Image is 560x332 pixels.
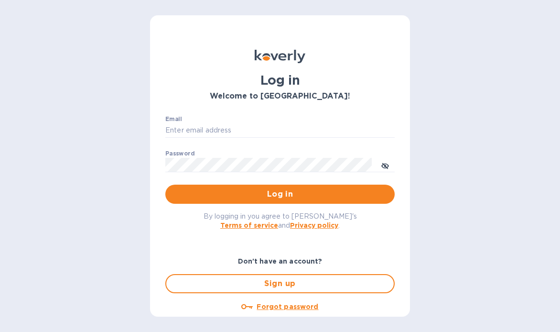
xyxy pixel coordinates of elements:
a: Privacy policy [290,221,338,229]
button: toggle password visibility [376,155,395,175]
u: Forgot password [257,303,318,310]
h3: Welcome to [GEOGRAPHIC_DATA]! [165,92,395,101]
button: Log in [165,185,395,204]
b: Don't have an account? [238,257,323,265]
button: Sign up [165,274,395,293]
label: Password [165,151,194,157]
input: Enter email address [165,123,395,138]
img: Koverly [255,50,305,63]
label: Email [165,117,182,122]
h1: Log in [165,73,395,88]
span: Sign up [174,278,386,289]
span: By logging in you agree to [PERSON_NAME]'s and . [204,212,357,229]
a: Terms of service [220,221,278,229]
span: Log in [173,188,387,200]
